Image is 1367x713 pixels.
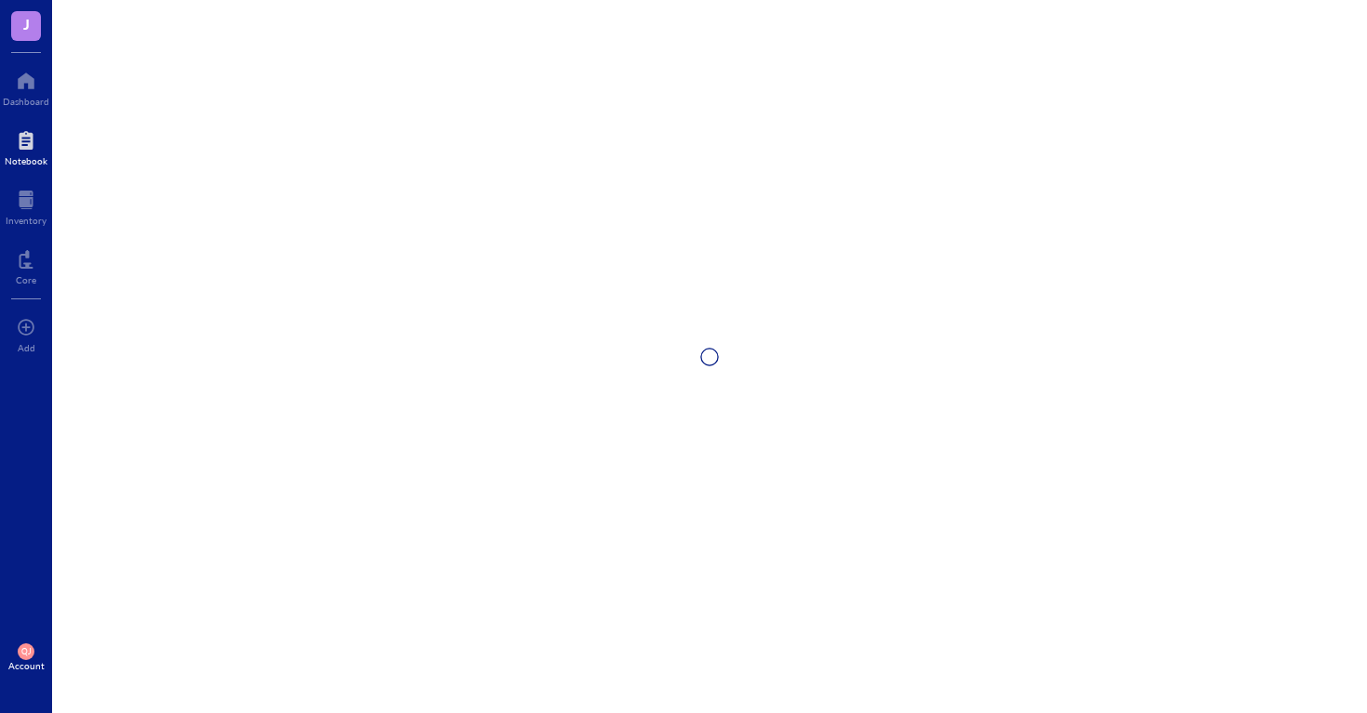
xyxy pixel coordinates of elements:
[8,660,45,671] div: Account
[23,12,30,35] span: J
[3,96,49,107] div: Dashboard
[16,274,36,285] div: Core
[18,342,35,353] div: Add
[5,155,47,166] div: Notebook
[5,125,47,166] a: Notebook
[6,185,46,226] a: Inventory
[16,244,36,285] a: Core
[3,66,49,107] a: Dashboard
[21,647,31,656] span: QJ
[6,215,46,226] div: Inventory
